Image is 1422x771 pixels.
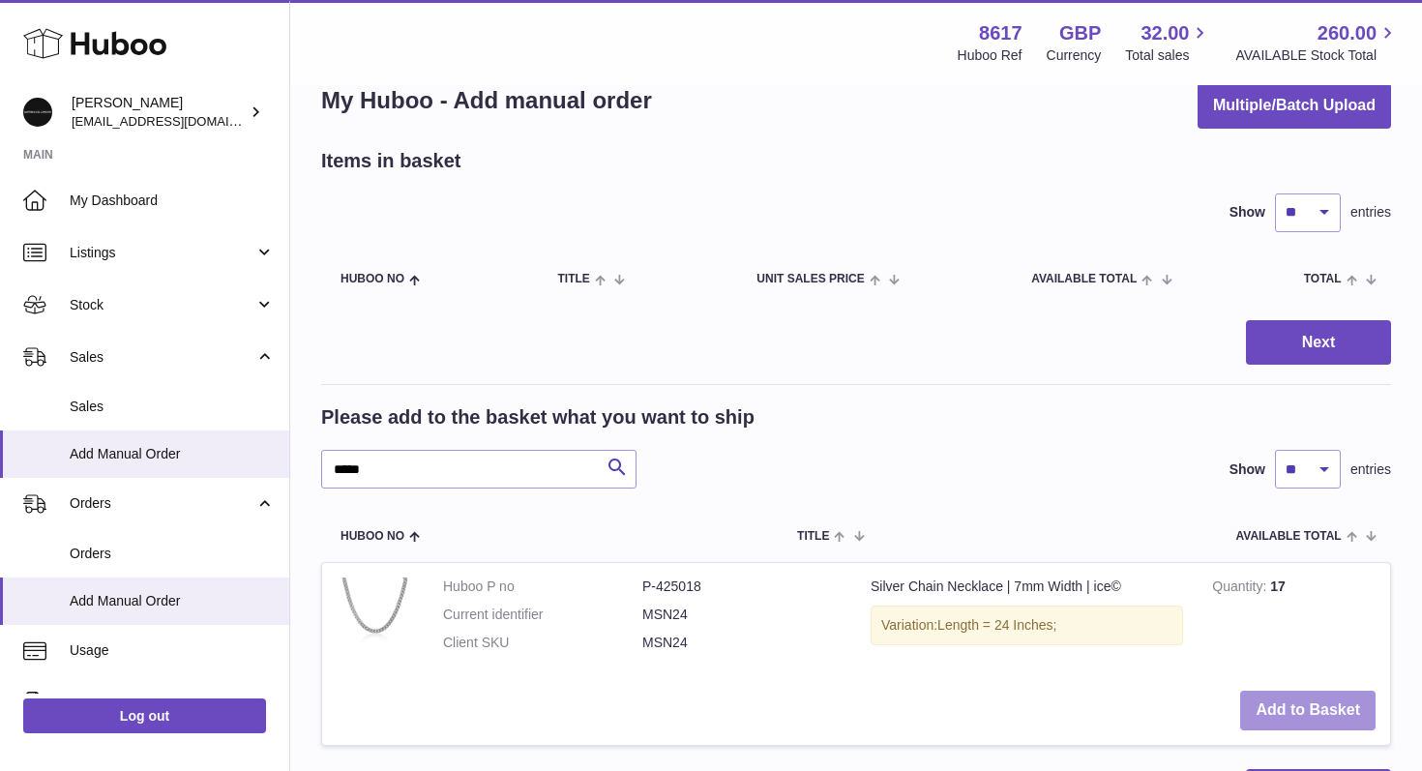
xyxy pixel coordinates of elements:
[1198,83,1391,129] button: Multiple/Batch Upload
[70,244,254,262] span: Listings
[70,296,254,314] span: Stock
[642,578,842,596] dd: P-425018
[70,348,254,367] span: Sales
[321,404,755,430] h2: Please add to the basket what you want to ship
[443,606,642,624] dt: Current identifier
[871,606,1183,645] div: Variation:
[70,545,275,563] span: Orders
[1212,578,1270,599] strong: Quantity
[1350,460,1391,479] span: entries
[756,273,864,285] span: Unit Sales Price
[443,634,642,652] dt: Client SKU
[1059,20,1101,46] strong: GBP
[1235,46,1399,65] span: AVAILABLE Stock Total
[642,606,842,624] dd: MSN24
[1318,20,1377,46] span: 260.00
[958,46,1022,65] div: Huboo Ref
[1236,530,1342,543] span: AVAILABLE Total
[70,445,275,463] span: Add Manual Order
[1141,20,1189,46] span: 32.00
[1125,20,1211,65] a: 32.00 Total sales
[1350,203,1391,222] span: entries
[1235,20,1399,65] a: 260.00 AVAILABLE Stock Total
[23,98,52,127] img: hello@alfredco.com
[642,634,842,652] dd: MSN24
[1246,320,1391,366] button: Next
[1229,460,1265,479] label: Show
[70,494,254,513] span: Orders
[1047,46,1102,65] div: Currency
[72,94,246,131] div: [PERSON_NAME]
[70,398,275,416] span: Sales
[557,273,589,285] span: Title
[341,530,404,543] span: Huboo no
[341,273,404,285] span: Huboo no
[937,617,1056,633] span: Length = 24 Inches;
[337,578,414,655] img: Silver Chain Necklace | 7mm Width | ice©
[856,563,1198,676] td: Silver Chain Necklace | 7mm Width | ice©
[1198,563,1390,676] td: 17
[1304,273,1342,285] span: Total
[1031,273,1137,285] span: AVAILABLE Total
[70,192,275,210] span: My Dashboard
[1125,46,1211,65] span: Total sales
[979,20,1022,46] strong: 8617
[23,698,266,733] a: Log out
[443,578,642,596] dt: Huboo P no
[70,592,275,610] span: Add Manual Order
[70,641,275,660] span: Usage
[321,148,461,174] h2: Items in basket
[72,113,284,129] span: [EMAIL_ADDRESS][DOMAIN_NAME]
[321,85,652,116] h1: My Huboo - Add manual order
[1229,203,1265,222] label: Show
[1240,691,1376,730] button: Add to Basket
[797,530,829,543] span: Title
